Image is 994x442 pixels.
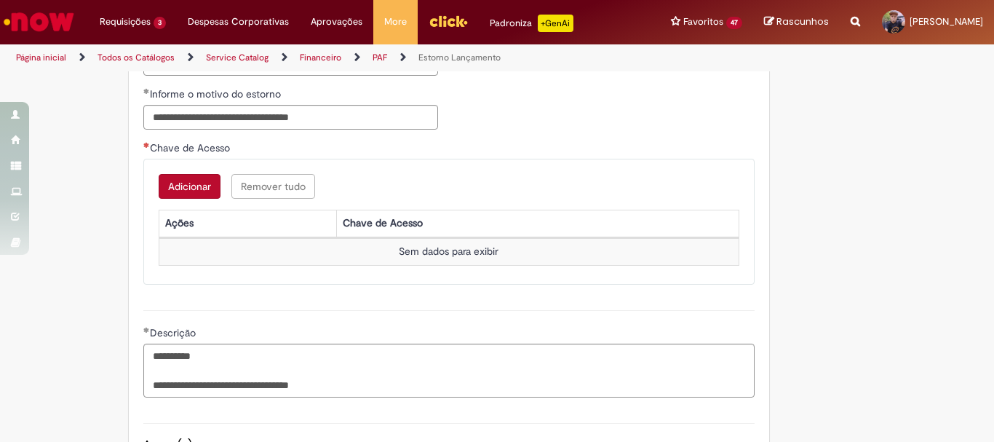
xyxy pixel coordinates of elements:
[16,52,66,63] a: Página inicial
[300,52,341,63] a: Financeiro
[538,15,573,32] p: +GenAi
[150,141,233,154] span: Chave de Acesso
[429,10,468,32] img: click_logo_yellow_360x200.png
[1,7,76,36] img: ServiceNow
[336,210,739,237] th: Chave de Acesso
[311,15,362,29] span: Aprovações
[384,15,407,29] span: More
[143,142,150,148] span: Necessários
[683,15,723,29] span: Favoritos
[154,17,166,29] span: 3
[418,52,501,63] a: Estorno Lançamento
[11,44,652,71] ul: Trilhas de página
[143,344,755,398] textarea: Descrição
[206,52,269,63] a: Service Catalog
[150,326,199,339] span: Descrição
[490,15,573,32] div: Padroniza
[910,15,983,28] span: [PERSON_NAME]
[159,174,220,199] button: Add a row for Chave de Acesso
[159,239,739,266] td: Sem dados para exibir
[143,327,150,333] span: Obrigatório Preenchido
[764,15,829,29] a: Rascunhos
[98,52,175,63] a: Todos os Catálogos
[373,52,387,63] a: PAF
[143,88,150,94] span: Obrigatório Preenchido
[776,15,829,28] span: Rascunhos
[150,87,284,100] span: Informe o motivo do estorno
[143,105,438,130] input: Informe o motivo do estorno
[159,210,336,237] th: Ações
[726,17,742,29] span: 47
[100,15,151,29] span: Requisições
[188,15,289,29] span: Despesas Corporativas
